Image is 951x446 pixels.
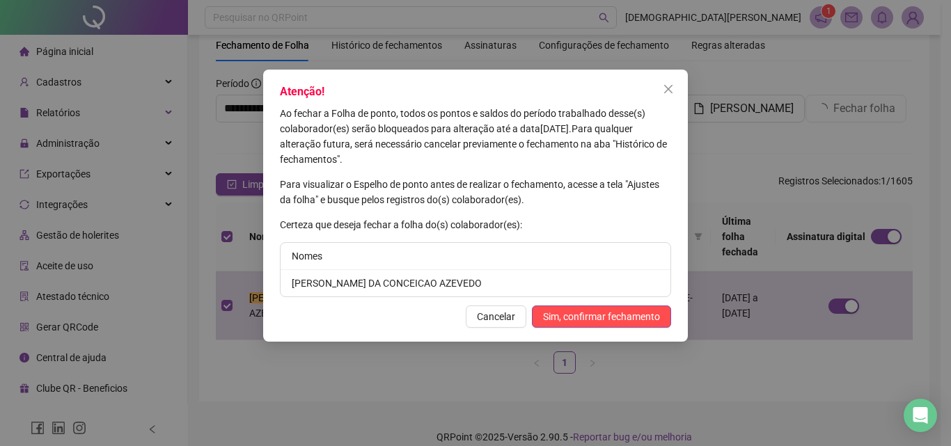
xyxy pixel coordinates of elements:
[904,399,937,432] div: Open Intercom Messenger
[657,78,679,100] button: Close
[280,123,667,165] span: Para qualquer alteração futura, será necessário cancelar previamente o fechamento na aba "Históri...
[281,270,670,296] li: [PERSON_NAME] DA CONCEICAO AZEVEDO
[292,250,322,262] span: Nomes
[663,83,674,95] span: close
[280,85,324,98] span: Atenção!
[466,305,526,328] button: Cancelar
[280,108,645,134] span: Ao fechar a Folha de ponto, todos os pontos e saldos do período trabalhado desse(s) colaborador(e...
[280,179,659,205] span: Para visualizar o Espelho de ponto antes de realizar o fechamento, acesse a tela "Ajustes da folh...
[477,309,515,324] span: Cancelar
[543,309,660,324] span: Sim, confirmar fechamento
[280,219,522,230] span: Certeza que deseja fechar a folha do(s) colaborador(es):
[532,305,671,328] button: Sim, confirmar fechamento
[280,106,671,167] p: [DATE] .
